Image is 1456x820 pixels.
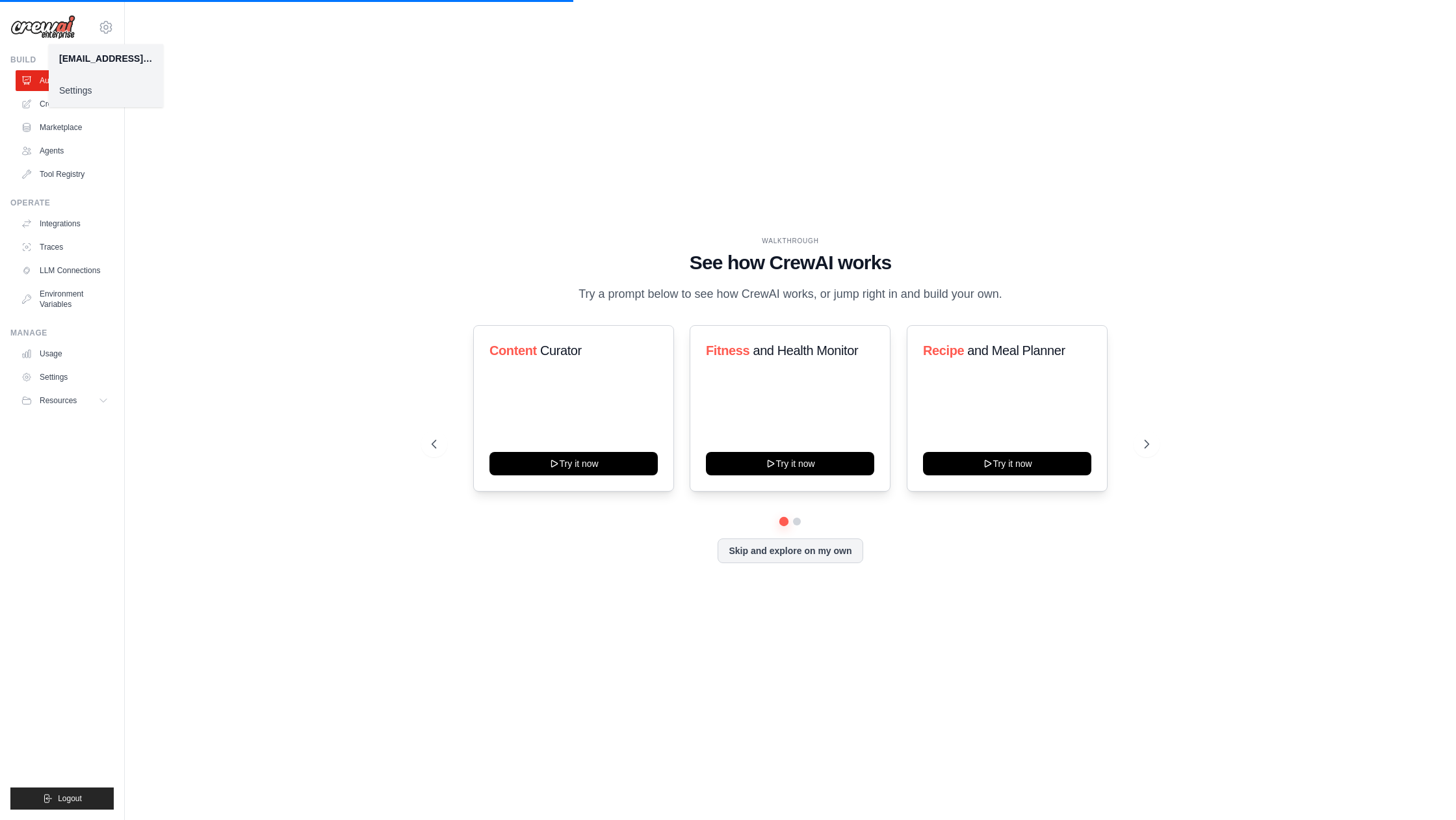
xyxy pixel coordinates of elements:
[16,260,114,281] a: LLM Connections
[16,237,114,258] a: Traces
[753,343,859,358] span: and Health Monitor
[706,343,749,358] span: Fitness
[10,198,114,208] div: Operate
[540,343,582,358] span: Curator
[16,70,114,91] a: Automations
[1391,758,1456,820] iframe: Chat Widget
[923,452,1091,475] button: Try it now
[16,367,114,388] a: Settings
[10,328,114,338] div: Manage
[16,213,114,234] a: Integrations
[16,390,114,411] button: Resources
[16,140,114,161] a: Agents
[16,284,114,315] a: Environment Variables
[923,343,964,358] span: Recipe
[16,117,114,138] a: Marketplace
[40,395,77,406] span: Resources
[49,79,163,102] a: Settings
[572,285,1009,304] p: Try a prompt below to see how CrewAI works, or jump right in and build your own.
[432,251,1149,274] h1: See how CrewAI works
[59,52,153,65] div: [EMAIL_ADDRESS][DOMAIN_NAME]
[967,343,1065,358] span: and Meal Planner
[706,452,874,475] button: Try it now
[10,787,114,810] button: Logout
[489,343,537,358] span: Content
[58,793,82,804] span: Logout
[718,538,863,563] button: Skip and explore on my own
[10,15,75,40] img: Logo
[432,236,1149,246] div: WALKTHROUGH
[16,164,114,185] a: Tool Registry
[489,452,658,475] button: Try it now
[16,343,114,364] a: Usage
[10,55,114,65] div: Build
[16,94,114,114] a: Crew Studio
